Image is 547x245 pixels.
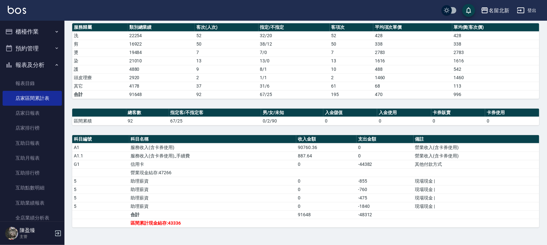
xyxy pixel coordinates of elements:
td: 區間累積 [72,117,126,125]
img: Logo [8,6,26,14]
td: 服務收入(含卡券使用)_手續費 [129,152,297,160]
td: 22254 [128,31,195,40]
td: 488 [373,65,452,73]
a: 店家區間累計表 [3,91,62,106]
img: Person [5,227,18,240]
td: -475 [357,194,414,202]
td: 7 [195,48,259,57]
th: 男/女/未知 [261,109,323,117]
p: 主管 [20,234,53,240]
td: 50 [195,40,259,48]
td: 2 [330,73,373,82]
table: a dense table [72,109,539,125]
td: 5 [72,185,129,194]
button: 櫃檯作業 [3,23,62,40]
a: 互助業績報表 [3,196,62,210]
td: 887.64 [296,152,357,160]
td: 67/25 [169,117,261,125]
th: 服務歸屬 [72,23,128,32]
td: 2 [195,73,259,82]
td: 0 [296,194,357,202]
td: 428 [452,31,539,40]
td: 52 [195,31,259,40]
td: 護 [72,65,128,73]
td: 1616 [452,57,539,65]
td: 13 [330,57,373,65]
table: a dense table [72,135,539,228]
td: 338 [373,40,452,48]
td: 信用卡 [129,160,297,168]
th: 平均項次單價 [373,23,452,32]
td: 68 [373,82,452,90]
td: 5 [72,194,129,202]
td: 助理薪資 [129,202,297,210]
td: 5 [72,177,129,185]
td: 338 [452,40,539,48]
td: 現場現金 | [414,185,539,194]
th: 指定/不指定 [259,23,330,32]
td: 113 [452,82,539,90]
td: 37 [195,82,259,90]
th: 總客數 [126,109,169,117]
td: 0 [296,160,357,168]
a: 店家排行榜 [3,121,62,135]
th: 卡券販賣 [431,109,485,117]
td: 服務收入(含卡券使用) [129,143,297,152]
th: 入金使用 [377,109,431,117]
th: 客次(人次) [195,23,259,32]
th: 科目編號 [72,135,129,144]
td: 頭皮理療 [72,73,128,82]
div: 名留北新 [489,6,509,15]
td: 67/25 [259,90,330,99]
td: -48312 [357,210,414,219]
td: G1 [72,160,129,168]
th: 收入金額 [296,135,357,144]
td: 13 / 0 [259,57,330,65]
td: 9 [195,65,259,73]
td: -44382 [357,160,414,168]
td: A1.1 [72,152,129,160]
td: A1 [72,143,129,152]
a: 報表目錄 [3,76,62,91]
td: 營業現金結存:47266 [129,168,297,177]
td: 996 [452,90,539,99]
td: 1616 [373,57,452,65]
td: 燙 [72,48,128,57]
td: 195 [330,90,373,99]
td: 21010 [128,57,195,65]
a: 全店業績分析表 [3,210,62,225]
td: 洗 [72,31,128,40]
td: 染 [72,57,128,65]
td: 50 [330,40,373,48]
td: 7 [330,48,373,57]
button: 名留北新 [478,4,512,17]
a: 互助點數明細 [3,180,62,195]
td: 助理薪資 [129,194,297,202]
td: 542 [452,65,539,73]
a: 互助月報表 [3,151,62,165]
td: 4178 [128,82,195,90]
td: 470 [373,90,452,99]
td: -855 [357,177,414,185]
h5: 陳盈臻 [20,227,53,234]
td: 現場現金 | [414,177,539,185]
td: 其它 [72,82,128,90]
button: 報表及分析 [3,57,62,73]
td: 31 / 6 [259,82,330,90]
td: 2783 [373,48,452,57]
td: 2783 [452,48,539,57]
th: 入金儲值 [323,109,377,117]
td: 8 / 1 [259,65,330,73]
td: 現場現金 | [414,194,539,202]
td: 其他付款方式 [414,160,539,168]
td: 營業收入(含卡券使用) [414,152,539,160]
th: 類別總業績 [128,23,195,32]
td: 32 / 20 [259,31,330,40]
td: 92 [195,90,259,99]
th: 科目名稱 [129,135,297,144]
td: 0 [357,143,414,152]
th: 支出金額 [357,135,414,144]
th: 備註 [414,135,539,144]
td: 剪 [72,40,128,48]
td: 合計 [129,210,297,219]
